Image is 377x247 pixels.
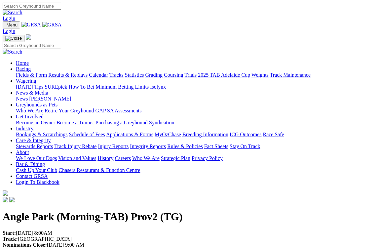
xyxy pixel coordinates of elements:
button: Toggle navigation [3,35,24,42]
a: Purchasing a Greyhound [95,120,148,125]
a: Injury Reports [98,144,129,149]
a: Strategic Plan [161,155,190,161]
a: [DATE] Tips [16,84,43,90]
a: Care & Integrity [16,138,51,143]
a: [PERSON_NAME] [29,96,71,102]
a: Become an Owner [16,120,55,125]
a: History [97,155,113,161]
div: Industry [16,132,374,138]
a: Coursing [164,72,183,78]
img: GRSA [42,22,62,28]
input: Search [3,42,61,49]
div: Bar & Dining [16,167,374,173]
button: Toggle navigation [3,21,20,28]
a: Cash Up Your Club [16,167,57,173]
a: How To Bet [69,84,94,90]
a: Who We Are [132,155,160,161]
a: News [16,96,28,102]
a: MyOzChase [155,132,181,137]
img: Search [3,49,22,55]
img: logo-grsa-white.png [26,34,31,40]
a: Industry [16,126,33,131]
div: Get Involved [16,120,374,126]
a: Careers [115,155,131,161]
a: Become a Trainer [57,120,94,125]
img: GRSA [21,22,41,28]
a: Integrity Reports [130,144,166,149]
a: Rules & Policies [167,144,203,149]
div: About [16,155,374,161]
a: Privacy Policy [192,155,223,161]
a: Track Injury Rebate [54,144,96,149]
a: Login To Blackbook [16,179,59,185]
strong: Track: [3,236,18,242]
a: 2025 TAB Adelaide Cup [198,72,250,78]
a: Minimum Betting Limits [95,84,149,90]
strong: Start: [3,230,16,236]
a: Fields & Form [16,72,47,78]
a: Who We Are [16,108,43,113]
div: Care & Integrity [16,144,374,149]
img: twitter.svg [9,197,15,202]
a: Login [3,28,15,34]
a: Bar & Dining [16,161,45,167]
a: Race Safe [263,132,284,137]
a: Calendar [89,72,108,78]
a: Weights [251,72,269,78]
div: Wagering [16,84,374,90]
a: Tracks [109,72,124,78]
a: GAP SA Assessments [95,108,142,113]
a: Fact Sheets [204,144,228,149]
a: News & Media [16,90,48,96]
a: We Love Our Dogs [16,155,57,161]
a: Vision and Values [58,155,96,161]
a: Results & Replays [48,72,88,78]
a: Syndication [149,120,174,125]
a: Schedule of Fees [69,132,105,137]
a: Bookings & Scratchings [16,132,67,137]
a: Statistics [125,72,144,78]
a: Racing [16,66,31,72]
a: Trials [184,72,197,78]
div: News & Media [16,96,374,102]
a: Isolynx [150,84,166,90]
a: Chasers Restaurant & Function Centre [58,167,140,173]
a: Get Involved [16,114,44,119]
img: Close [5,36,22,41]
a: About [16,149,29,155]
a: Track Maintenance [270,72,311,78]
a: Stay On Track [230,144,260,149]
img: logo-grsa-white.png [3,190,8,196]
a: Wagering [16,78,36,84]
a: SUREpick [45,84,67,90]
a: Retire Your Greyhound [45,108,94,113]
a: Applications & Forms [106,132,153,137]
a: Home [16,60,29,66]
img: facebook.svg [3,197,8,202]
a: Greyhounds as Pets [16,102,57,107]
h1: Angle Park (Morning-TAB) Prov2 (TG) [3,211,374,223]
div: Racing [16,72,374,78]
a: Grading [145,72,163,78]
a: Breeding Information [182,132,228,137]
input: Search [3,3,61,10]
div: Greyhounds as Pets [16,108,374,114]
span: Menu [7,22,18,27]
a: Login [3,16,15,21]
a: Contact GRSA [16,173,48,179]
img: Search [3,10,22,16]
a: ICG Outcomes [230,132,261,137]
a: Stewards Reports [16,144,53,149]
